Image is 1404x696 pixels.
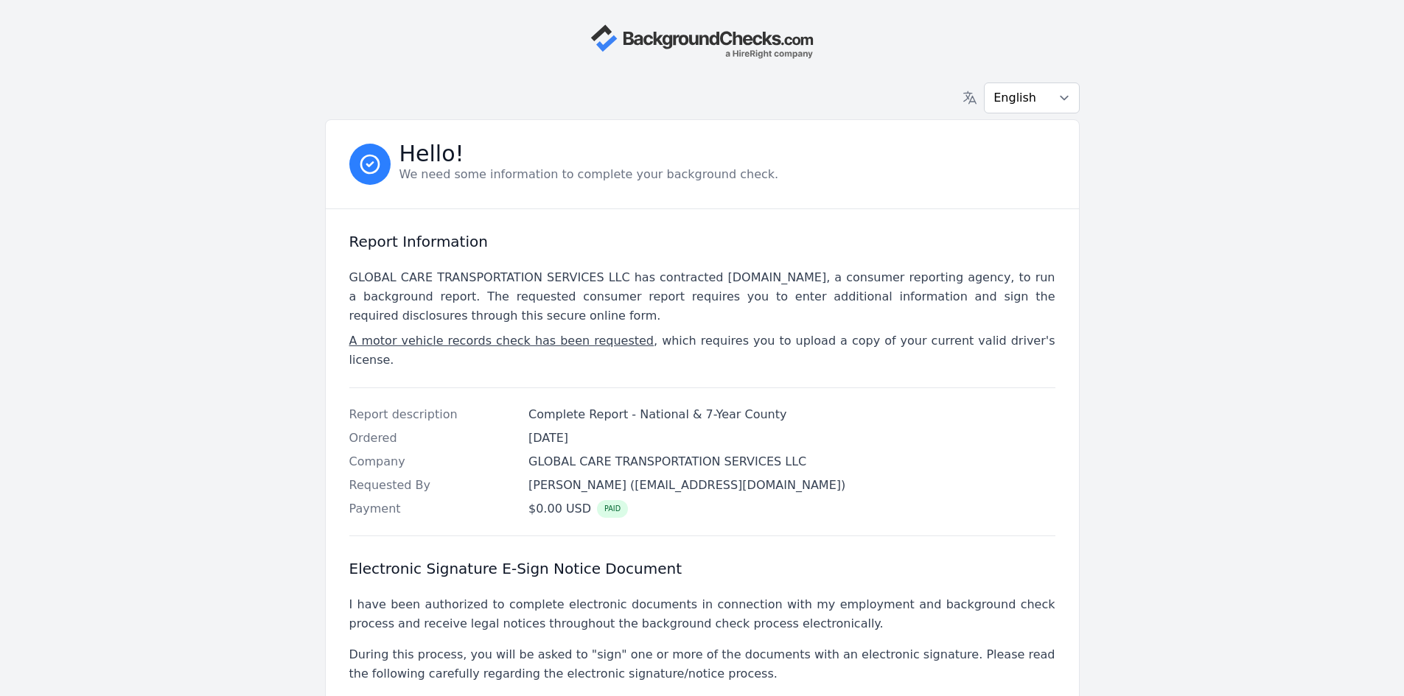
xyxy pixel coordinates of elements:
[349,500,517,518] dt: Payment
[349,477,517,494] dt: Requested By
[597,500,628,518] span: PAID
[528,429,1055,447] dd: [DATE]
[528,500,628,518] div: $0.00 USD
[399,166,779,183] p: We need some information to complete your background check.
[528,453,1055,471] dd: GLOBAL CARE TRANSPORTATION SERVICES LLC
[349,595,1055,633] p: I have been authorized to complete electronic documents in connection with my employment and back...
[349,429,517,447] dt: Ordered
[349,233,1055,250] h3: Report Information
[590,24,813,59] img: Company Logo
[399,145,779,163] h3: Hello!
[349,268,1055,326] p: GLOBAL CARE TRANSPORTATION SERVICES LLC has contracted [DOMAIN_NAME], a consumer reporting agency...
[528,477,1055,494] dd: [PERSON_NAME] ([EMAIL_ADDRESS][DOMAIN_NAME])
[349,334,654,348] u: A motor vehicle records check has been requested
[528,406,1055,423] dd: Complete Report - National & 7-Year County
[349,560,1055,577] h3: Electronic Signature E-Sign Notice Document
[349,453,517,471] dt: Company
[349,406,517,423] dt: Report description
[349,334,1055,367] span: , which requires you to upload a copy of your current valid driver's license.
[349,645,1055,683] p: During this process, you will be asked to "sign" one or more of the documents with an electronic ...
